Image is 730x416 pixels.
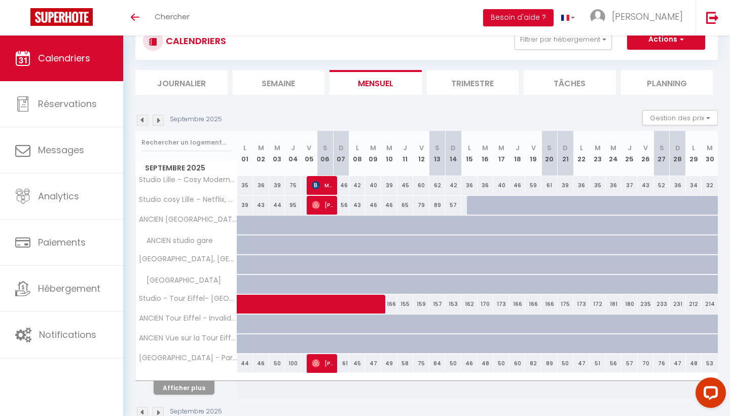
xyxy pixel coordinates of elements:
[498,143,504,153] abbr: M
[135,70,228,95] li: Journalier
[38,52,90,64] span: Calendriers
[702,131,718,176] th: 30
[445,196,461,215] div: 57
[653,131,670,176] th: 27
[483,9,554,26] button: Besoin d'aide ?
[686,295,702,314] div: 212
[478,295,494,314] div: 170
[638,354,654,373] div: 70
[590,176,606,195] div: 35
[509,176,526,195] div: 46
[381,131,397,176] th: 10
[610,143,616,153] abbr: M
[670,295,686,314] div: 231
[154,381,214,395] button: Afficher plus
[692,143,695,153] abbr: L
[38,97,97,110] span: Réservations
[237,131,253,176] th: 01
[573,176,590,195] div: 36
[702,176,718,195] div: 32
[461,131,478,176] th: 15
[660,143,664,153] abbr: S
[558,295,574,314] div: 175
[516,143,520,153] abbr: J
[621,70,713,95] li: Planning
[558,176,574,195] div: 39
[478,354,494,373] div: 48
[427,70,519,95] li: Trimestre
[590,131,606,176] th: 23
[451,143,456,153] abbr: D
[386,143,392,153] abbr: M
[509,295,526,314] div: 166
[429,196,446,215] div: 89
[333,176,349,195] div: 46
[638,131,654,176] th: 26
[622,295,638,314] div: 180
[356,143,359,153] abbr: L
[429,354,446,373] div: 84
[137,295,239,302] span: Studio - Tour Eiffel- [GEOGRAPHIC_DATA]
[445,176,461,195] div: 42
[686,176,702,195] div: 34
[622,176,638,195] div: 37
[269,131,285,176] th: 03
[155,11,190,22] span: Chercher
[558,131,574,176] th: 21
[163,29,226,52] h3: CALENDRIERS
[370,143,376,153] abbr: M
[333,131,349,176] th: 07
[253,196,269,215] div: 43
[237,176,253,195] div: 35
[525,354,541,373] div: 82
[365,176,381,195] div: 40
[478,131,494,176] th: 16
[403,143,407,153] abbr: J
[670,354,686,373] div: 47
[137,315,239,322] span: ANCIEN Tour Eiffel - Invalides - Studio
[381,354,397,373] div: 49
[137,354,239,362] span: [GEOGRAPHIC_DATA] - Parking privé
[137,216,239,223] span: ANCIEN [GEOGRAPHIC_DATA]
[301,131,317,176] th: 05
[435,143,440,153] abbr: S
[291,143,295,153] abbr: J
[493,176,509,195] div: 40
[39,328,96,341] span: Notifications
[541,295,558,314] div: 166
[642,110,718,125] button: Gestion des prix
[312,195,334,215] span: [PERSON_NAME]
[461,176,478,195] div: 36
[580,143,583,153] abbr: L
[461,295,478,314] div: 162
[670,176,686,195] div: 36
[339,143,344,153] abbr: D
[478,176,494,195] div: 36
[413,131,429,176] th: 12
[269,196,285,215] div: 44
[675,143,680,153] abbr: D
[269,354,285,373] div: 50
[233,70,325,95] li: Semaine
[445,131,461,176] th: 14
[707,143,713,153] abbr: M
[137,196,239,203] span: Studio cosy Lille – Netflix, Wi-Fi, proche gares
[285,176,301,195] div: 75
[285,196,301,215] div: 95
[509,354,526,373] div: 60
[541,131,558,176] th: 20
[573,354,590,373] div: 47
[531,143,536,153] abbr: V
[686,131,702,176] th: 29
[622,131,638,176] th: 25
[349,176,366,195] div: 42
[269,176,285,195] div: 39
[170,115,222,124] p: Septembre 2025
[461,354,478,373] div: 46
[253,131,269,176] th: 02
[547,143,552,153] abbr: S
[413,176,429,195] div: 60
[541,176,558,195] div: 61
[606,131,622,176] th: 24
